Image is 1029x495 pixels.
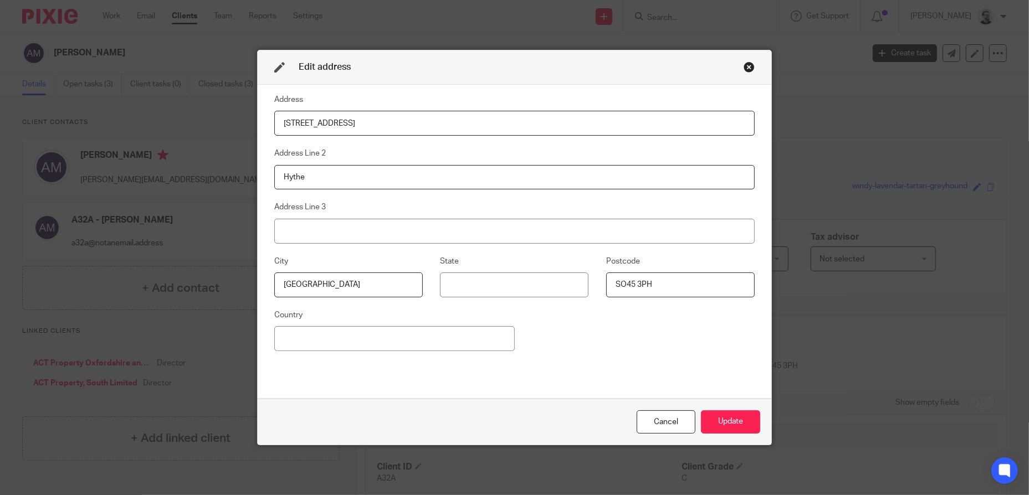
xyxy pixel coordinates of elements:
label: Address Line 2 [274,148,326,159]
div: Close this dialog window [744,61,755,73]
div: Close this dialog window [637,410,695,434]
span: Edit address [299,63,351,71]
label: Postcode [606,256,640,267]
label: Address Line 3 [274,202,326,213]
label: Country [274,310,303,321]
label: City [274,256,288,267]
label: State [440,256,459,267]
label: Address [274,94,303,105]
button: Update [701,410,760,434]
